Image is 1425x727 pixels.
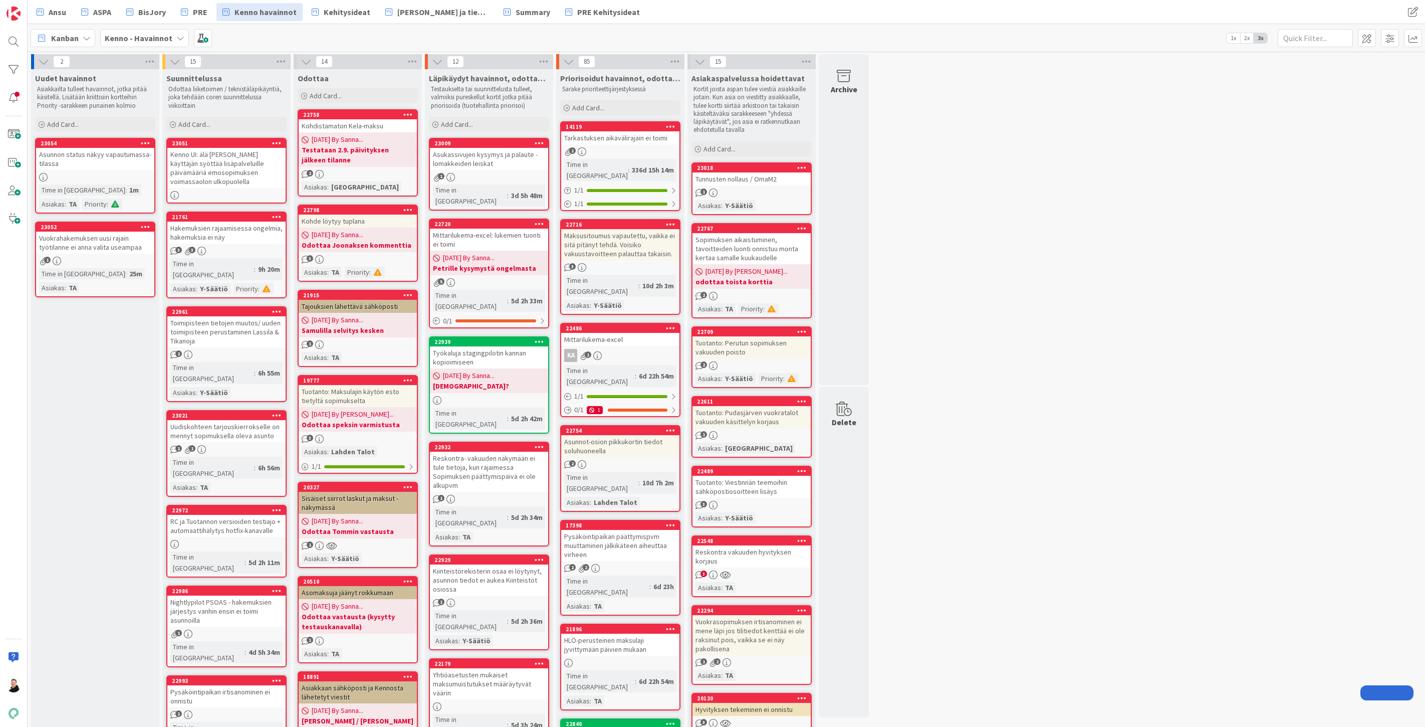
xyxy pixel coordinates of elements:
a: 22758Kohdistamaton Kela-maksu[DATE] By Sanna...Testataan 2.9. päivityksen jälkeen tilanneAsiakas:... [298,109,418,197]
span: 2 [307,170,313,176]
div: 22489 [692,467,811,476]
span: : [590,497,591,508]
span: 1 [700,189,707,195]
div: 10d 2h 3m [640,280,676,291]
div: Priority [345,267,369,278]
a: 22932Reskontra- vakuuden näkymään ei tule tietoja, kun rajaimessa Sopimuksen päättymispäivä ei ol... [429,442,549,547]
div: 23052 [36,223,154,232]
span: : [638,477,640,488]
div: 23054 [41,140,154,147]
div: Asiakas [170,283,196,294]
div: 21915 [299,291,417,300]
span: Summary [516,6,550,18]
div: 0/1 [430,315,548,327]
a: 22716Maksusitoumus vapautettu, vaikka ei sitä pitänyt tehdä. Voisiko vakuustavoitteen palauttaa t... [560,219,680,315]
span: PRE Kehitysideat [577,6,640,18]
div: 1/1 [299,460,417,473]
span: 3 [307,255,313,262]
div: Asiakas [302,181,327,193]
div: Asiakas [170,482,196,493]
div: 22972RC ja Tuotannon versioiden testiajo + automaattihälytys hotfix-kanavalle [167,506,286,537]
div: 22611 [692,397,811,406]
div: 23018 [692,163,811,172]
div: 22939Työkaluja stagingpilotin kannan kopioimiseen [430,337,548,369]
div: 23051 [167,139,286,148]
a: 22961Toimipisteen tietojen muutos/ uuden toimipisteen perustaminen Lassila & TikanojaTime in [GEO... [166,306,287,402]
div: Toimipisteen tietojen muutos/ uuden toimipisteen perustaminen Lassila & Tikanoja [167,316,286,347]
span: Add Card... [178,120,210,129]
span: 3 [569,263,576,270]
span: Ansu [49,6,66,18]
div: Hakemuksien rajaamisessa ongelmia, hakemuksia ei näy [167,222,286,244]
div: Priority [759,373,783,384]
span: : [125,268,127,279]
div: 22767Sopimuksen aikaistuminen, tavoitteiden luonti onnistuu monta kertaa samalle kuukaudelle [692,224,811,264]
div: Tunnusten nollaus / OmaM2 [692,172,811,186]
div: Mittarilukema-excel: lukemien tuonti ei toimi [430,229,548,251]
div: Asiakas [695,512,721,523]
div: 23009 [434,140,548,147]
span: 1 [438,495,444,501]
span: : [507,512,509,523]
div: 22961 [167,307,286,316]
div: Time in [GEOGRAPHIC_DATA] [433,290,507,312]
div: Time in [GEOGRAPHIC_DATA] [170,457,254,479]
div: Lahden Talot [591,497,640,508]
div: Asiakas [302,352,327,363]
div: 22798 [299,206,417,215]
div: 23009Asukassivujen kysymys ja palaute -lomakkeiden leiskat [430,139,548,170]
div: 22932 [430,443,548,452]
div: 22961Toimipisteen tietojen muutos/ uuden toimipisteen perustaminen Lassila & Tikanoja [167,307,286,347]
div: 23054 [36,139,154,148]
div: 5d 2h 34m [509,512,545,523]
div: TA [329,352,342,363]
b: Kenno - Havainnot [105,33,172,43]
div: Time in [GEOGRAPHIC_DATA] [564,159,628,181]
span: : [254,264,256,275]
div: Time in [GEOGRAPHIC_DATA] [39,185,125,196]
span: : [369,267,371,278]
div: 336d 15h 14m [629,164,676,175]
div: 23052 [41,224,154,231]
a: 22486Mittarilukema-excelKATime in [GEOGRAPHIC_DATA]:6d 22h 54m1/10/11 [560,323,680,417]
div: 1/1 [561,390,679,403]
a: 22709Tuotanto: Perutun sopimuksen vakuuden poistoAsiakas:Y-SäätiöPriority: [691,326,812,388]
span: Kehitysideat [324,6,370,18]
div: Asiakas [302,446,327,457]
div: Mittarilukema-excel [561,333,679,346]
a: 22489Tuotanto: Viestinnän teemoihin sähköpostiosoitteen lisäysAsiakas:Y-Säätiö [691,466,812,527]
span: [DATE] By Sanna... [312,230,363,240]
span: 3 [700,501,707,507]
div: Priority [233,283,258,294]
div: Time in [GEOGRAPHIC_DATA] [39,268,125,279]
div: Asiakas [695,200,721,211]
span: [DATE] By Sanna... [443,253,495,263]
span: : [721,512,723,523]
b: [DEMOGRAPHIC_DATA]? [433,381,545,391]
div: Time in [GEOGRAPHIC_DATA] [564,275,638,297]
div: 22611 [697,398,811,405]
div: 22932Reskontra- vakuuden näkymään ei tule tietoja, kun rajaimessa Sopimuksen päättymispäivä ei ol... [430,443,548,492]
div: 22720Mittarilukema-excel: lukemien tuonti ei toimi [430,220,548,251]
span: ASPA [93,6,111,18]
span: : [196,482,197,493]
div: Tuotanto: Viestinnän teemoihin sähköpostiosoitteen lisäys [692,476,811,498]
span: [DATE] By Sanna... [312,315,363,325]
b: Testataan 2.9. päivityksen jälkeen tilanne [302,145,414,165]
span: : [65,282,66,293]
div: Asiakas [695,303,721,314]
div: Asukassivujen kysymys ja palaute -lomakkeiden leiskat [430,148,548,170]
div: 14119Tarkastuksen aikavälirajain ei toimi [561,122,679,144]
span: : [507,295,509,306]
a: 23018Tunnusten nollaus / OmaM2Asiakas:Y-Säätiö [691,162,812,215]
a: 22767Sopimuksen aikaistuminen, tavoitteiden luonti onnistuu monta kertaa samalle kuukaudelle[DATE... [691,223,812,318]
a: 23051Kenno UI: älä [PERSON_NAME] käyttäjän syöttää lisäpalveluille päivämääriä emosopimuksen voim... [166,138,287,204]
div: 22939 [434,338,548,345]
div: 22758 [299,110,417,119]
span: 2 [700,361,707,368]
div: 22767 [697,225,811,232]
div: 6d 22h 54m [636,371,676,382]
span: 3 [189,247,195,253]
span: : [590,300,591,311]
div: 19777 [303,377,417,384]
